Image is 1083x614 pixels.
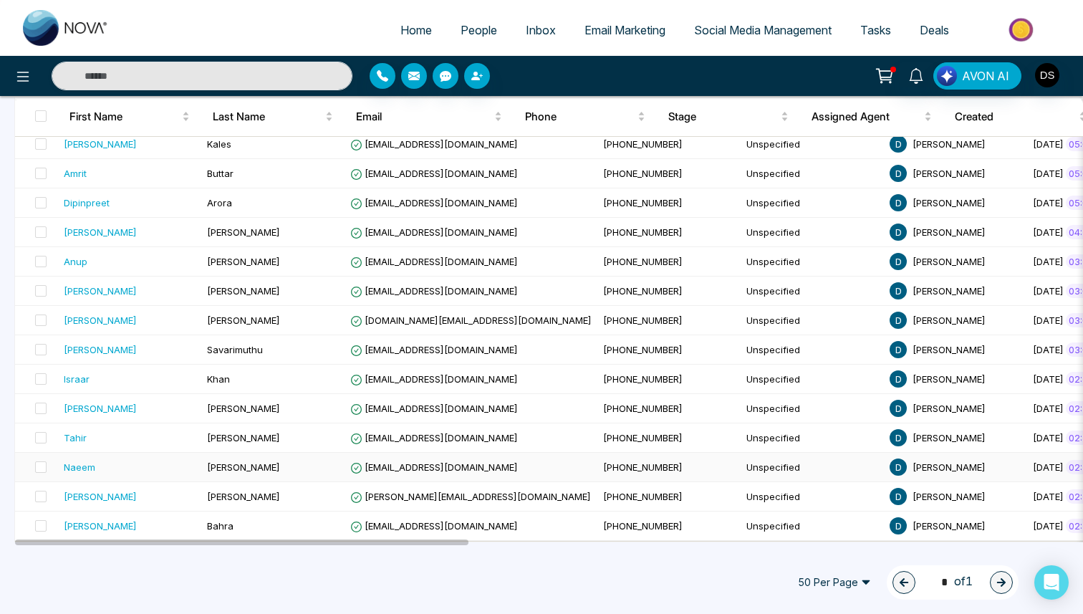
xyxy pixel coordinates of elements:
[207,373,230,385] span: Khan
[603,315,683,326] span: [PHONE_NUMBER]
[890,459,907,476] span: D
[64,519,137,533] div: [PERSON_NAME]
[741,306,884,335] td: Unspecified
[64,401,137,416] div: [PERSON_NAME]
[207,256,280,267] span: [PERSON_NAME]
[350,168,518,179] span: [EMAIL_ADDRESS][DOMAIN_NAME]
[955,107,1077,125] span: Created
[913,520,986,532] span: [PERSON_NAME]
[207,138,231,150] span: Kales
[741,512,884,541] td: Unspecified
[812,107,921,125] span: Assigned Agent
[937,66,957,86] img: Lead Flow
[1033,520,1064,532] span: [DATE]
[1033,491,1064,502] span: [DATE]
[741,453,884,482] td: Unspecified
[962,67,1009,85] span: AVON AI
[933,62,1021,90] button: AVON AI
[207,461,280,473] span: [PERSON_NAME]
[207,197,232,208] span: Arora
[603,403,683,414] span: [PHONE_NUMBER]
[788,571,881,594] span: 50 Per Page
[64,372,90,386] div: Israar
[603,373,683,385] span: [PHONE_NUMBER]
[207,285,280,297] span: [PERSON_NAME]
[64,431,87,445] div: Tahir
[913,373,986,385] span: [PERSON_NAME]
[741,394,884,423] td: Unspecified
[913,256,986,267] span: [PERSON_NAME]
[350,403,518,414] span: [EMAIL_ADDRESS][DOMAIN_NAME]
[741,277,884,306] td: Unspecified
[741,247,884,277] td: Unspecified
[207,520,234,532] span: Bahra
[207,168,234,179] span: Buttar
[207,491,280,502] span: [PERSON_NAME]
[890,165,907,182] span: D
[890,488,907,505] span: D
[603,285,683,297] span: [PHONE_NUMBER]
[694,23,832,37] span: Social Media Management
[603,432,683,443] span: [PHONE_NUMBER]
[570,16,680,44] a: Email Marketing
[386,16,446,44] a: Home
[913,285,986,297] span: [PERSON_NAME]
[890,253,907,270] span: D
[350,226,518,238] span: [EMAIL_ADDRESS][DOMAIN_NAME]
[800,96,943,136] th: Assigned Agent
[741,159,884,188] td: Unspecified
[1033,344,1064,355] span: [DATE]
[913,315,986,326] span: [PERSON_NAME]
[913,168,986,179] span: [PERSON_NAME]
[350,285,518,297] span: [EMAIL_ADDRESS][DOMAIN_NAME]
[514,96,657,136] th: Phone
[350,197,518,208] span: [EMAIL_ADDRESS][DOMAIN_NAME]
[23,10,109,46] img: Nova CRM Logo
[603,226,683,238] span: [PHONE_NUMBER]
[207,226,280,238] span: [PERSON_NAME]
[1034,565,1069,600] div: Open Intercom Messenger
[913,226,986,238] span: [PERSON_NAME]
[680,16,846,44] a: Social Media Management
[890,400,907,417] span: D
[890,429,907,446] span: D
[64,254,87,269] div: Anup
[1033,168,1064,179] span: [DATE]
[207,344,263,355] span: Savarimuthu
[350,461,518,473] span: [EMAIL_ADDRESS][DOMAIN_NAME]
[1035,63,1059,87] img: User Avatar
[741,188,884,218] td: Unspecified
[64,460,95,474] div: Naeem
[64,137,137,151] div: [PERSON_NAME]
[584,23,665,37] span: Email Marketing
[525,107,635,125] span: Phone
[1033,403,1064,414] span: [DATE]
[913,432,986,443] span: [PERSON_NAME]
[213,107,322,125] span: Last Name
[1033,461,1064,473] span: [DATE]
[64,225,137,239] div: [PERSON_NAME]
[207,403,280,414] span: [PERSON_NAME]
[603,138,683,150] span: [PHONE_NUMBER]
[350,491,591,502] span: [PERSON_NAME][EMAIL_ADDRESS][DOMAIN_NAME]
[741,335,884,365] td: Unspecified
[64,284,137,298] div: [PERSON_NAME]
[603,168,683,179] span: [PHONE_NUMBER]
[913,461,986,473] span: [PERSON_NAME]
[890,341,907,358] span: D
[350,256,518,267] span: [EMAIL_ADDRESS][DOMAIN_NAME]
[461,23,497,37] span: People
[913,344,986,355] span: [PERSON_NAME]
[905,16,963,44] a: Deals
[890,370,907,388] span: D
[350,373,518,385] span: [EMAIL_ADDRESS][DOMAIN_NAME]
[350,432,518,443] span: [EMAIL_ADDRESS][DOMAIN_NAME]
[603,197,683,208] span: [PHONE_NUMBER]
[64,489,137,504] div: [PERSON_NAME]
[603,520,683,532] span: [PHONE_NUMBER]
[603,344,683,355] span: [PHONE_NUMBER]
[207,432,280,443] span: [PERSON_NAME]
[350,138,518,150] span: [EMAIL_ADDRESS][DOMAIN_NAME]
[345,96,514,136] th: Email
[890,517,907,534] span: D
